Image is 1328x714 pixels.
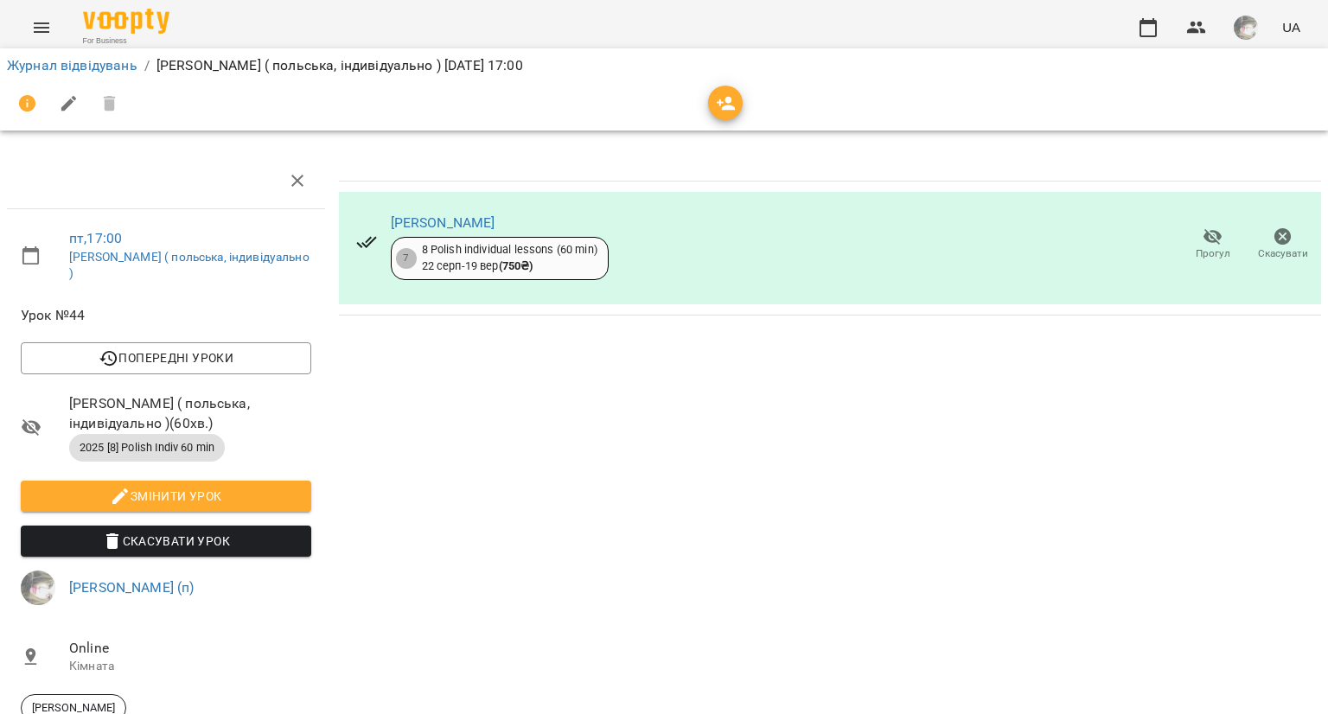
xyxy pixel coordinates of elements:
[1258,246,1308,261] span: Скасувати
[1275,11,1307,43] button: UA
[83,35,169,47] span: For Business
[1282,18,1300,36] span: UA
[422,242,597,274] div: 8 Polish individual lessons (60 min) 22 серп - 19 вер
[7,55,1321,76] nav: breadcrumb
[1196,246,1230,261] span: Прогул
[69,440,225,456] span: 2025 [8] Polish Indiv 60 min
[156,55,523,76] p: [PERSON_NAME] ( польська, індивідуально ) [DATE] 17:00
[21,571,55,605] img: e3906ac1da6b2fc8356eee26edbd6dfe.jpg
[1234,16,1258,40] img: e3906ac1da6b2fc8356eee26edbd6dfe.jpg
[7,57,137,73] a: Журнал відвідувань
[35,486,297,507] span: Змінити урок
[69,579,195,596] a: [PERSON_NAME] (п)
[1248,220,1318,269] button: Скасувати
[69,250,310,281] a: [PERSON_NAME] ( польська, індивідуально )
[21,342,311,373] button: Попередні уроки
[21,481,311,512] button: Змінити урок
[69,230,122,246] a: пт , 17:00
[21,526,311,557] button: Скасувати Урок
[69,638,311,659] span: Online
[21,305,311,326] span: Урок №44
[69,658,311,675] p: Кімната
[391,214,495,231] a: [PERSON_NAME]
[499,259,533,272] b: ( 750 ₴ )
[396,248,417,269] div: 7
[21,7,62,48] button: Menu
[144,55,150,76] li: /
[1178,220,1248,269] button: Прогул
[35,347,297,368] span: Попередні уроки
[83,9,169,34] img: Voopty Logo
[35,531,297,551] span: Скасувати Урок
[69,393,311,434] span: [PERSON_NAME] ( польська, індивідуально ) ( 60 хв. )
